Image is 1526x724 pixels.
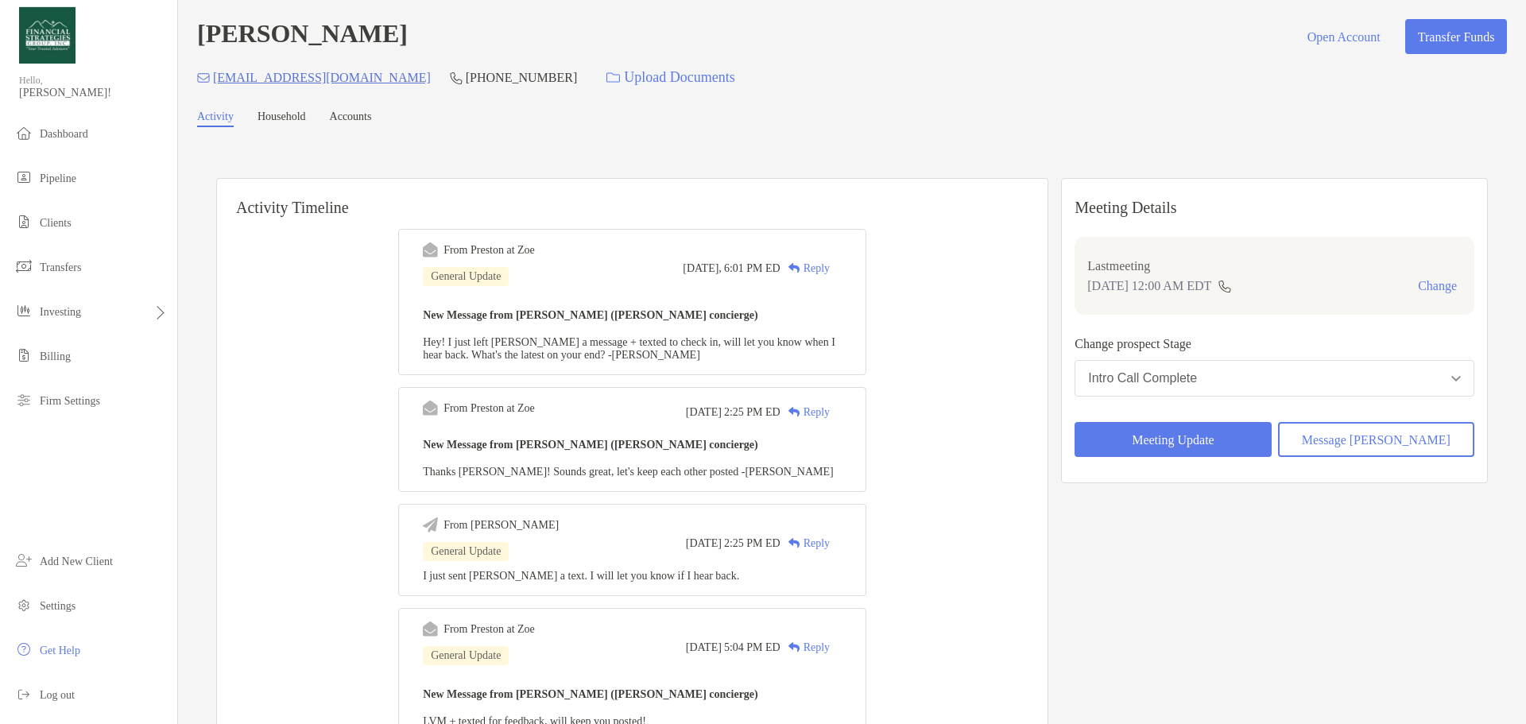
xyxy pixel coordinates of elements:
[423,267,509,286] div: General Update
[14,301,33,320] img: investing icon
[686,641,722,654] span: [DATE]
[788,263,800,273] img: Reply icon
[423,570,739,582] span: I just sent [PERSON_NAME] a text. I will let you know if I hear back.
[1278,422,1474,457] button: Message [PERSON_NAME]
[19,87,168,99] span: [PERSON_NAME]!
[14,346,33,365] img: billing icon
[40,217,72,229] span: Clients
[596,60,745,95] a: Upload Documents
[443,623,535,636] div: From Preston at Zoe
[423,542,509,561] div: General Update
[686,406,722,419] span: [DATE]
[450,72,463,84] img: Phone Icon
[423,439,758,451] b: New Message from [PERSON_NAME] ([PERSON_NAME] concierge)
[443,402,535,415] div: From Preston at Zoe
[14,595,33,614] img: settings icon
[40,350,71,362] span: Billing
[14,257,33,276] img: transfers icon
[197,73,210,83] img: Email Icon
[197,110,234,127] a: Activity
[780,535,830,552] div: Reply
[14,212,33,231] img: clients icon
[1075,198,1474,218] p: Meeting Details
[40,128,88,140] span: Dashboard
[423,517,438,532] img: Event icon
[423,309,758,321] b: New Message from [PERSON_NAME] ([PERSON_NAME] concierge)
[1451,376,1461,381] img: Open dropdown arrow
[724,262,780,275] span: 6:01 PM ED
[14,551,33,570] img: add_new_client icon
[466,68,577,87] p: [PHONE_NUMBER]
[197,19,408,54] h4: [PERSON_NAME]
[780,404,830,420] div: Reply
[1413,278,1462,294] button: Change
[1075,334,1474,354] p: Change prospect Stage
[683,262,722,275] span: [DATE],
[40,689,75,701] span: Log out
[1075,422,1271,457] button: Meeting Update
[213,68,431,87] p: [EMAIL_ADDRESS][DOMAIN_NAME]
[217,179,1048,217] h6: Activity Timeline
[423,336,835,361] span: Hey! I just left [PERSON_NAME] a message + texted to check in, will let you know when I hear back...
[40,306,81,318] span: Investing
[40,395,100,407] span: Firm Settings
[788,642,800,652] img: Reply icon
[1087,256,1462,276] p: Last meeting
[788,538,800,548] img: Reply icon
[14,640,33,659] img: get-help icon
[330,110,372,127] a: Accounts
[1295,19,1392,54] button: Open Account
[14,123,33,142] img: dashboard icon
[14,684,33,703] img: logout icon
[40,645,80,656] span: Get Help
[724,641,780,654] span: 5:04 PM ED
[724,537,780,550] span: 2:25 PM ED
[258,110,306,127] a: Household
[1088,371,1197,385] div: Intro Call Complete
[443,519,559,532] div: From [PERSON_NAME]
[606,72,620,83] img: button icon
[788,407,800,417] img: Reply icon
[423,688,758,700] b: New Message from [PERSON_NAME] ([PERSON_NAME] concierge)
[14,168,33,187] img: pipeline icon
[780,639,830,656] div: Reply
[19,6,76,64] img: Zoe Logo
[780,260,830,277] div: Reply
[40,172,76,184] span: Pipeline
[40,600,76,612] span: Settings
[724,406,780,419] span: 2:25 PM ED
[423,401,438,416] img: Event icon
[423,646,509,665] div: General Update
[1087,276,1211,296] p: [DATE] 12:00 AM EDT
[443,244,535,257] div: From Preston at Zoe
[1218,280,1232,292] img: communication type
[686,537,722,550] span: [DATE]
[423,466,834,478] span: Thanks [PERSON_NAME]! Sounds great, let's keep each other posted -[PERSON_NAME]
[1405,19,1507,54] button: Transfer Funds
[40,261,81,273] span: Transfers
[423,242,438,257] img: Event icon
[1075,360,1474,397] button: Intro Call Complete
[423,621,438,637] img: Event icon
[14,390,33,409] img: firm-settings icon
[40,556,113,567] span: Add New Client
